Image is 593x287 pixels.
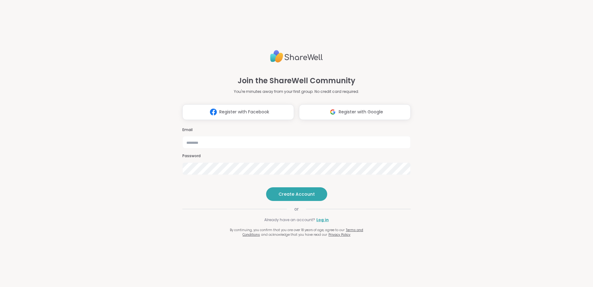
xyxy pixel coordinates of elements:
[207,106,219,118] img: ShareWell Logomark
[243,228,363,237] a: Terms and Conditions
[182,127,411,133] h3: Email
[287,206,306,212] span: or
[261,232,327,237] span: and acknowledge that you have read our
[238,75,355,86] h1: Join the ShareWell Community
[339,109,383,115] span: Register with Google
[328,232,350,237] a: Privacy Policy
[182,104,294,120] button: Register with Facebook
[270,48,323,65] img: ShareWell Logo
[234,89,359,94] p: You're minutes away from your first group. No credit card required.
[266,187,327,201] button: Create Account
[279,191,315,197] span: Create Account
[230,228,345,232] span: By continuing, you confirm that you are over 18 years of age, agree to our
[316,217,329,223] a: Log in
[182,153,411,159] h3: Password
[264,217,315,223] span: Already have an account?
[327,106,339,118] img: ShareWell Logomark
[219,109,269,115] span: Register with Facebook
[299,104,411,120] button: Register with Google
